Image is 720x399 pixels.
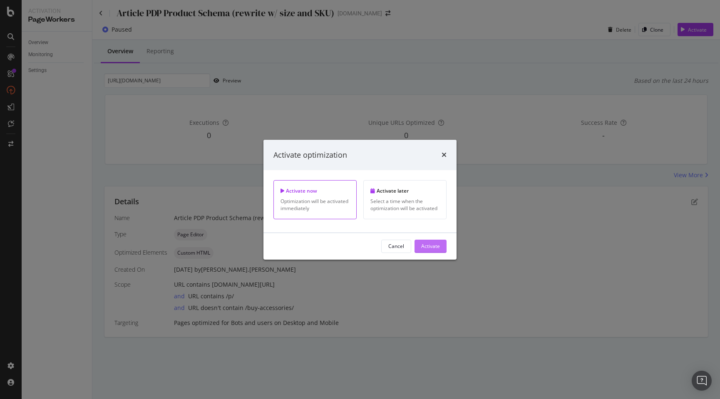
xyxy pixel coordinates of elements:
div: Cancel [388,243,404,250]
div: Activate [421,243,440,250]
div: Optimization will be activated immediately [281,198,350,212]
div: Select a time when the optimization will be activated [370,198,439,212]
div: times [442,149,447,160]
div: Activate later [370,187,439,194]
div: Open Intercom Messenger [692,371,712,391]
button: Cancel [381,240,411,253]
div: Activate optimization [273,149,347,160]
div: Activate now [281,187,350,194]
div: modal [263,139,457,259]
button: Activate [415,240,447,253]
